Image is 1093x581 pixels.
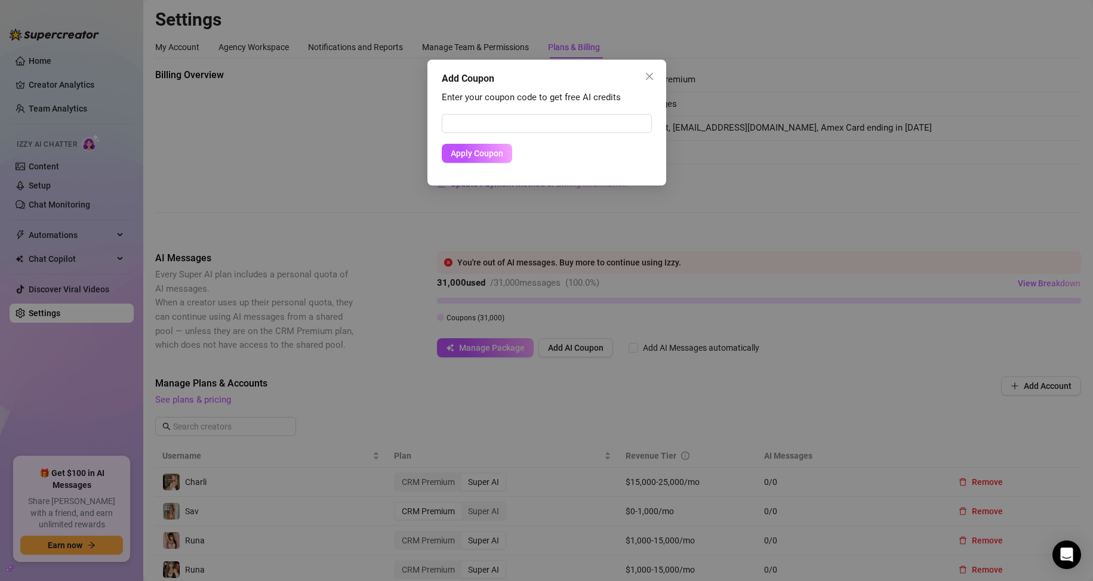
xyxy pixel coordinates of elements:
button: Apply Coupon [442,144,512,163]
div: Enter your coupon code to get free AI credits [442,91,652,105]
span: close [645,72,654,81]
span: Close [640,72,659,81]
div: Open Intercom Messenger [1052,540,1081,569]
button: Close [640,67,659,86]
div: Add Coupon [442,72,652,86]
span: Apply Coupon [451,149,503,158]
